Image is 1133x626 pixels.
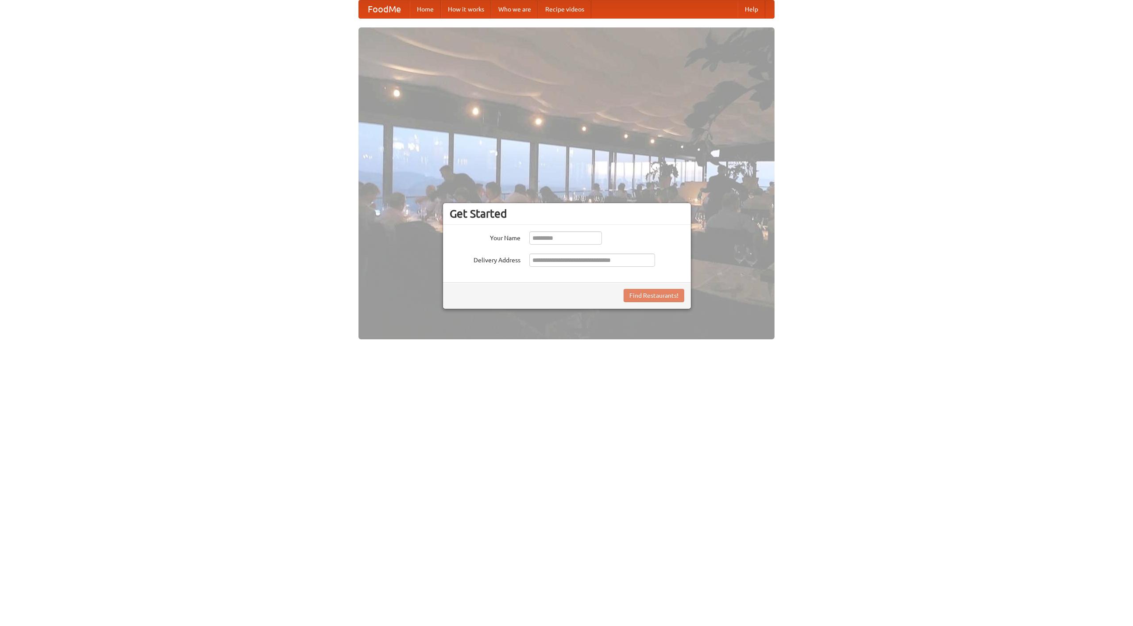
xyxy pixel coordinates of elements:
label: Your Name [450,231,520,242]
button: Find Restaurants! [624,289,684,302]
h3: Get Started [450,207,684,220]
a: How it works [441,0,491,18]
a: Who we are [491,0,538,18]
label: Delivery Address [450,253,520,265]
a: FoodMe [359,0,410,18]
a: Help [738,0,765,18]
a: Home [410,0,441,18]
a: Recipe videos [538,0,591,18]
